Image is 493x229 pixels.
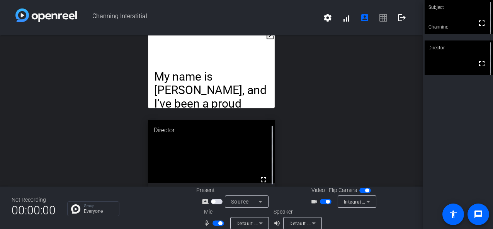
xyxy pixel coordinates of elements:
[12,196,56,204] div: Not Recording
[311,197,320,206] mat-icon: videocam_outline
[259,175,268,184] mat-icon: fullscreen
[425,40,493,55] div: Director
[15,8,77,22] img: white-gradient.svg
[274,219,283,228] mat-icon: volume_up
[360,13,369,22] mat-icon: account_box
[231,199,249,205] span: Source
[397,13,406,22] mat-icon: logout
[84,209,115,214] p: Everyone
[311,186,325,194] span: Video
[344,199,417,205] span: Integrated Webcam (0c45:6d1d)
[12,201,56,220] span: 00:00:00
[196,208,274,216] div: Mic
[196,186,274,194] div: Present
[203,219,212,228] mat-icon: mic_none
[236,220,340,226] span: Default - Microphone Array (Realtek(R) Audio)
[148,120,275,141] div: Director
[323,13,332,22] mat-icon: settings
[274,208,320,216] div: Speaker
[337,8,355,27] button: signal_cellular_alt
[202,197,211,206] mat-icon: screen_share_outline
[265,31,275,40] mat-icon: open_in_new
[329,186,357,194] span: Flip Camera
[477,19,486,28] mat-icon: fullscreen
[289,220,373,226] span: Default - Speakers (Realtek(R) Audio)
[71,204,80,214] img: Chat Icon
[477,59,486,68] mat-icon: fullscreen
[77,8,318,27] span: Channing Interstitial
[474,210,483,219] mat-icon: message
[84,204,115,208] p: Group
[449,210,458,219] mat-icon: accessibility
